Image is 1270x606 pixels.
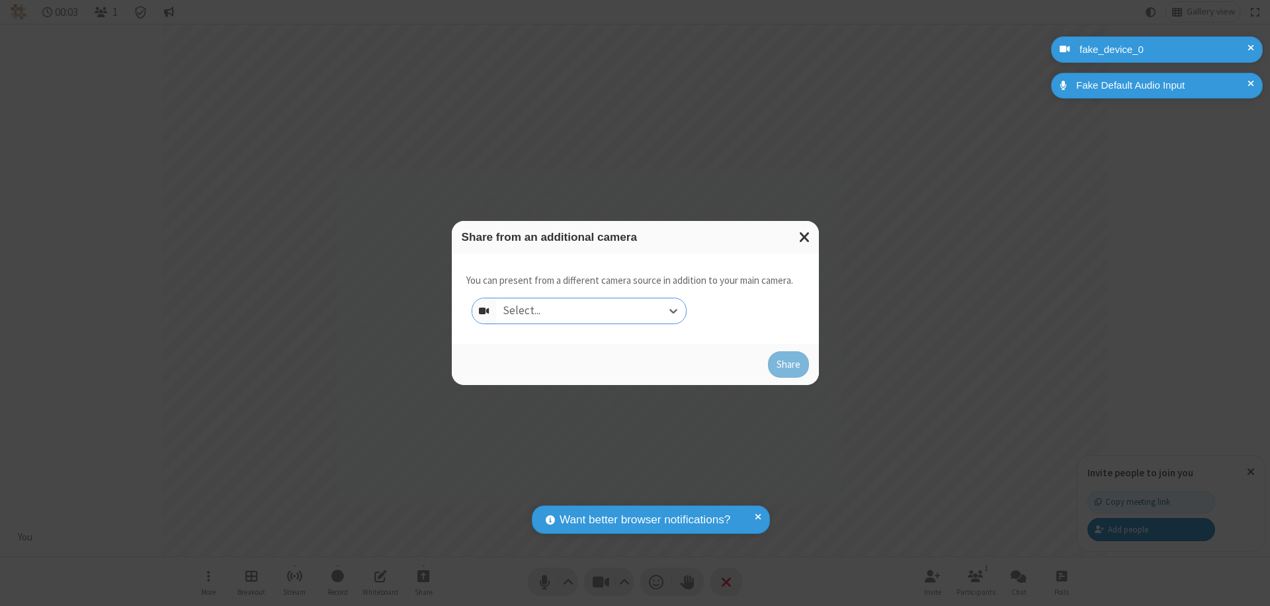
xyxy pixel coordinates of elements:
[462,231,809,243] h3: Share from an additional camera
[1072,78,1253,93] div: Fake Default Audio Input
[1075,42,1253,58] div: fake_device_0
[791,221,819,253] button: Close modal
[768,351,809,378] button: Share
[466,273,793,288] p: You can present from a different camera source in addition to your main camera.
[560,511,730,529] span: Want better browser notifications?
